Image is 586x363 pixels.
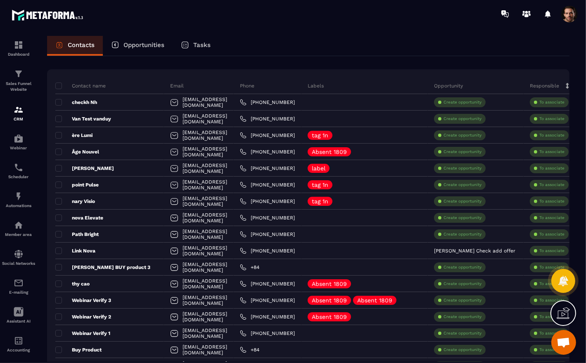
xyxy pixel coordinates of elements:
[55,264,150,271] p: [PERSON_NAME] BUY product 3
[2,52,35,57] p: Dashboard
[551,330,576,355] div: Mở cuộc trò chuyện
[2,81,35,92] p: Sales Funnel Website
[539,264,565,270] p: To associate
[68,41,95,49] p: Contacts
[2,156,35,185] a: schedulerschedulerScheduler
[444,116,482,122] p: Create opportunity
[434,82,463,89] p: Opportunity
[2,301,35,330] a: Assistant AI
[444,182,482,188] p: Create opportunity
[55,231,99,238] p: Path Bright
[173,36,219,56] a: Tasks
[55,214,103,221] p: nova Elevate
[2,272,35,301] a: emailemailE-mailing
[444,165,482,171] p: Create opportunity
[14,40,24,50] img: formation
[312,281,347,287] p: Absent 1809
[240,198,295,205] a: [PHONE_NUMBER]
[530,82,559,89] p: Responsible
[312,132,328,138] p: tag 1n
[434,248,515,254] p: [PERSON_NAME] Check add offer
[539,330,565,336] p: To associate
[539,116,565,122] p: To associate
[14,191,24,201] img: automations
[240,132,295,139] a: [PHONE_NUMBER]
[240,280,295,287] a: [PHONE_NUMBER]
[312,182,328,188] p: tag 1n
[2,34,35,63] a: formationformationDashboard
[14,105,24,115] img: formation
[55,313,111,320] p: Webinar Verify 2
[240,181,295,188] a: [PHONE_NUMBER]
[539,347,565,353] p: To associate
[55,148,99,155] p: Âge Nouvel
[444,215,482,221] p: Create opportunity
[55,99,97,106] p: checkh Nh
[55,247,95,254] p: Link Nova
[2,127,35,156] a: automationsautomationsWebinar
[444,132,482,138] p: Create opportunity
[444,314,482,320] p: Create opportunity
[444,149,482,155] p: Create opportunity
[312,297,347,303] p: Absent 1809
[2,232,35,237] p: Member area
[55,181,99,188] p: point Pulse
[240,346,259,353] a: +84
[240,214,295,221] a: [PHONE_NUMBER]
[2,203,35,208] p: Automations
[55,115,111,122] p: Van Test vanduy
[2,319,35,323] p: Assistant AI
[312,314,347,320] p: Absent 1809
[103,36,173,56] a: Opportunities
[2,243,35,272] a: social-networksocial-networkSocial Networks
[539,314,565,320] p: To associate
[2,174,35,179] p: Scheduler
[47,36,103,56] a: Contacts
[444,297,482,303] p: Create opportunity
[357,297,392,303] p: Absent 1809
[444,264,482,270] p: Create opportunity
[444,347,482,353] p: Create opportunity
[312,165,325,171] p: label
[55,280,90,287] p: thy cao
[240,165,295,172] a: [PHONE_NUMBER]
[55,346,102,353] p: Buy Product
[240,82,254,89] p: Phone
[14,278,24,288] img: email
[240,330,295,337] a: [PHONE_NUMBER]
[193,41,211,49] p: Tasks
[240,148,295,155] a: [PHONE_NUMBER]
[539,248,565,254] p: To associate
[2,117,35,121] p: CRM
[12,7,86,23] img: logo
[539,165,565,171] p: To associate
[444,281,482,287] p: Create opportunity
[312,198,328,204] p: tag 1n
[240,231,295,238] a: [PHONE_NUMBER]
[55,132,93,139] p: ère Lumi
[2,290,35,295] p: E-mailing
[539,198,565,204] p: To associate
[14,249,24,259] img: social-network
[55,330,110,337] p: Webinar Verify 1
[55,82,106,89] p: Contact name
[2,146,35,150] p: Webinar
[14,134,24,144] img: automations
[539,132,565,138] p: To associate
[444,99,482,105] p: Create opportunity
[539,99,565,105] p: To associate
[55,165,114,172] p: [PERSON_NAME]
[539,281,565,287] p: To associate
[444,231,482,237] p: Create opportunity
[240,264,259,271] a: +84
[240,297,295,304] a: [PHONE_NUMBER]
[240,313,295,320] a: [PHONE_NUMBER]
[2,214,35,243] a: automationsautomationsMember area
[539,182,565,188] p: To associate
[312,149,347,155] p: Absent 1809
[2,261,35,266] p: Social Networks
[539,215,565,221] p: To associate
[2,99,35,127] a: formationformationCRM
[539,297,565,303] p: To associate
[2,330,35,358] a: accountantaccountantAccounting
